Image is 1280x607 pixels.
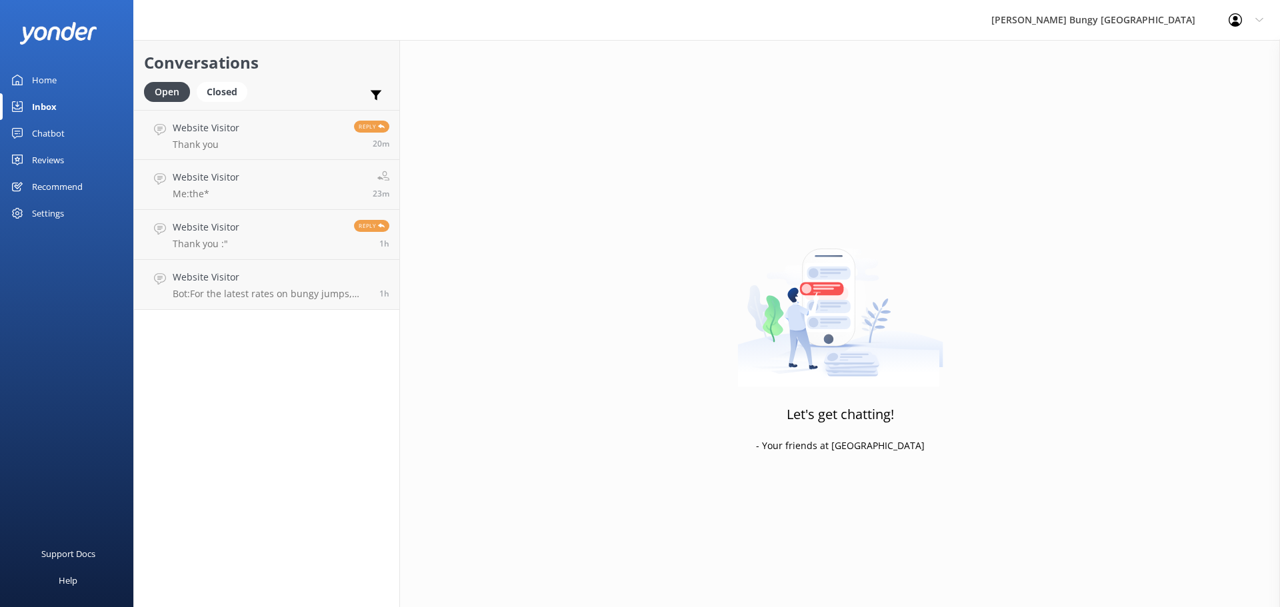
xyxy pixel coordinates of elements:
p: Thank you [173,139,239,151]
a: Open [144,84,197,99]
div: Inbox [32,93,57,120]
img: yonder-white-logo.png [20,22,97,44]
p: Thank you :" [173,238,239,250]
div: Settings [32,200,64,227]
a: Website VisitorThank you :"Reply1h [134,210,399,260]
span: Reply [354,220,389,232]
span: 11:26am 13-Aug-2025 (UTC +12:00) Pacific/Auckland [379,238,389,249]
p: Me: the* [173,188,239,200]
h2: Conversations [144,50,389,75]
p: - Your friends at [GEOGRAPHIC_DATA] [756,438,925,453]
img: artwork of a man stealing a conversation from at giant smartphone [737,221,943,387]
h4: Website Visitor [173,220,239,235]
span: 12:20pm 13-Aug-2025 (UTC +12:00) Pacific/Auckland [373,188,389,199]
a: Website VisitorBot:For the latest rates on bungy jumps, please check out our activity pages at [U... [134,260,399,310]
a: Website VisitorThank youReply20m [134,110,399,160]
a: Closed [197,84,254,99]
h3: Let's get chatting! [787,404,894,425]
a: Website VisitorMe:the*23m [134,160,399,210]
span: Reply [354,121,389,133]
h4: Website Visitor [173,170,239,185]
span: 12:23pm 13-Aug-2025 (UTC +12:00) Pacific/Auckland [373,138,389,149]
h4: Website Visitor [173,270,369,285]
div: Support Docs [41,540,95,567]
div: Home [32,67,57,93]
div: Help [59,567,77,594]
p: Bot: For the latest rates on bungy jumps, please check out our activity pages at [URL][DOMAIN_NAM... [173,288,369,300]
div: Recommend [32,173,83,200]
h4: Website Visitor [173,121,239,135]
span: 11:18am 13-Aug-2025 (UTC +12:00) Pacific/Auckland [379,288,389,299]
div: Closed [197,82,247,102]
div: Chatbot [32,120,65,147]
div: Open [144,82,190,102]
div: Reviews [32,147,64,173]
